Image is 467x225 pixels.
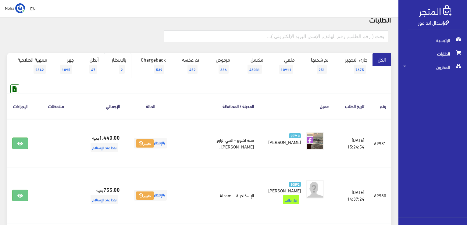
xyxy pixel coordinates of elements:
[7,183,30,206] iframe: Drift Widget Chat Controller
[369,167,391,223] td: 69980
[136,191,154,200] button: تغيير
[306,180,324,198] img: avatar.png
[248,65,262,74] span: 46031
[398,60,467,74] a: المخزون
[219,65,229,74] span: 636
[103,185,120,193] strong: 755.00
[369,119,391,168] td: 69981
[403,34,462,47] span: الرئيسية
[15,3,25,13] img: ...
[176,119,259,168] td: ستة اكتوبر - الحي الرابع [PERSON_NAME]...
[187,65,198,74] span: 452
[259,93,334,119] th: عميل
[373,53,391,66] a: الكل
[354,65,366,74] span: 7675
[300,53,333,78] a: تم شحنها251
[136,139,154,148] button: تغيير
[334,167,369,223] td: [DATE] 14:37:24
[306,132,324,150] img: picture
[79,53,104,78] a: أبطل47
[269,53,300,78] a: ملغي10911
[154,65,164,74] span: 539
[5,3,25,13] a: ... Noha
[289,133,301,138] span: 25718
[52,53,79,78] a: جهز1095
[403,47,462,60] span: الطلبات
[134,138,167,148] span: بالإنتظار
[34,65,46,74] span: 2342
[125,93,176,119] th: الحالة
[30,5,35,12] u: EN
[369,93,391,119] th: رقم
[176,93,259,119] th: المدينة / المحافظة
[33,93,79,119] th: ملاحظات
[7,53,52,78] a: منتهية الصلاحية2342
[398,34,467,47] a: الرئيسية
[235,53,269,78] a: مكتمل46031
[176,167,259,223] td: الإسكندرية - Alraml
[268,137,301,146] span: [PERSON_NAME]
[79,119,125,168] td: جنيه
[334,119,369,168] td: [DATE] 15:24:54
[403,60,462,74] span: المخزون
[279,65,293,74] span: 10911
[269,180,301,194] a: 30892 [PERSON_NAME]
[91,195,118,204] span: نقدا عند الإستلام
[79,93,125,119] th: اﻹجمالي
[283,195,299,204] span: اول طلب
[60,65,72,74] span: 1095
[398,47,467,60] a: الطلبات
[7,15,391,23] h2: الطلبات
[131,53,171,78] a: Chargeback539
[119,65,125,74] span: 2
[164,30,388,42] input: بحث ( رقم الطلب, رقم الهاتف, الإسم, البريد اﻹلكتروني )...
[91,143,118,152] span: نقدا عند الإستلام
[204,53,235,78] a: مرفوض636
[268,186,301,195] span: [PERSON_NAME]
[334,93,369,119] th: تاريخ الطلب
[28,3,38,14] a: EN
[79,167,125,223] td: جنيه
[134,190,167,201] span: بالإنتظار
[289,182,301,187] span: 30892
[104,53,131,78] a: بالإنتظار2
[7,93,33,119] th: الإجراءات
[5,4,14,12] span: Noha
[99,133,120,141] strong: 1,440.00
[269,132,301,145] a: 25718 [PERSON_NAME]
[171,53,204,78] a: تم عكسه452
[418,18,449,27] a: إسدال اند مور
[419,5,451,17] img: .
[333,53,373,78] a: جاري التجهيز7675
[89,65,97,74] span: 47
[317,65,327,74] span: 251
